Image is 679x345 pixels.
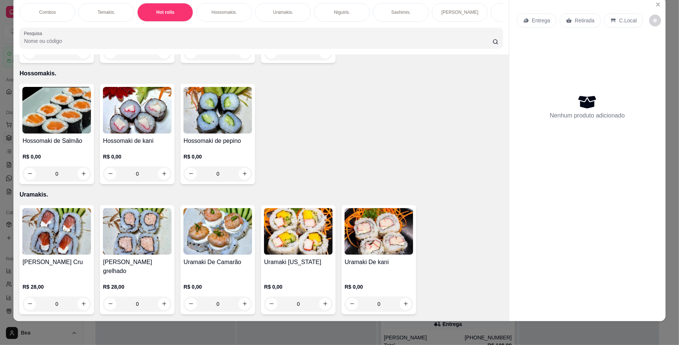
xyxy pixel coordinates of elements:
p: R$ 0,00 [183,153,252,160]
p: Hot rolls [156,9,175,15]
label: Pesquisa [24,30,45,37]
p: R$ 0,00 [103,153,172,160]
p: Combos [39,9,56,15]
p: Niguiris. [19,320,503,329]
h4: Uramaki De kani [345,258,413,267]
h4: Hossomaki de kani [103,137,172,145]
img: product-image [22,87,91,134]
p: Uramakis. [273,9,293,15]
p: [PERSON_NAME] [441,9,478,15]
p: Hossomakis. [19,69,503,78]
input: Pesquisa [24,37,492,45]
p: R$ 0,00 [183,283,252,291]
p: Entrega [532,17,550,24]
p: R$ 0,00 [264,283,333,291]
p: Nenhum produto adicionado [550,111,625,120]
p: R$ 0,00 [345,283,413,291]
img: product-image [103,208,172,255]
p: Hossomakis. [211,9,237,15]
h4: [PERSON_NAME] Cru [22,258,91,267]
p: Retirada [575,17,595,24]
button: decrease-product-quantity [649,15,661,26]
p: Temakis. [98,9,115,15]
img: product-image [264,208,333,255]
h4: Hossomaki de Salmão [22,137,91,145]
img: product-image [22,208,91,255]
h4: Uramaki De Camarão [183,258,252,267]
p: R$ 28,00 [22,283,91,291]
p: Niguiris. [334,9,350,15]
p: Uramakis. [19,190,503,199]
h4: Hossomaki de pepino [183,137,252,145]
h4: Uramaki [US_STATE] [264,258,333,267]
img: product-image [345,208,413,255]
p: R$ 28,00 [103,283,172,291]
p: R$ 0,00 [22,153,91,160]
img: product-image [103,87,172,134]
img: product-image [183,208,252,255]
h4: [PERSON_NAME] grelhado [103,258,172,276]
p: C.Local [619,17,637,24]
p: Sashimis. [391,9,411,15]
img: product-image [183,87,252,134]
